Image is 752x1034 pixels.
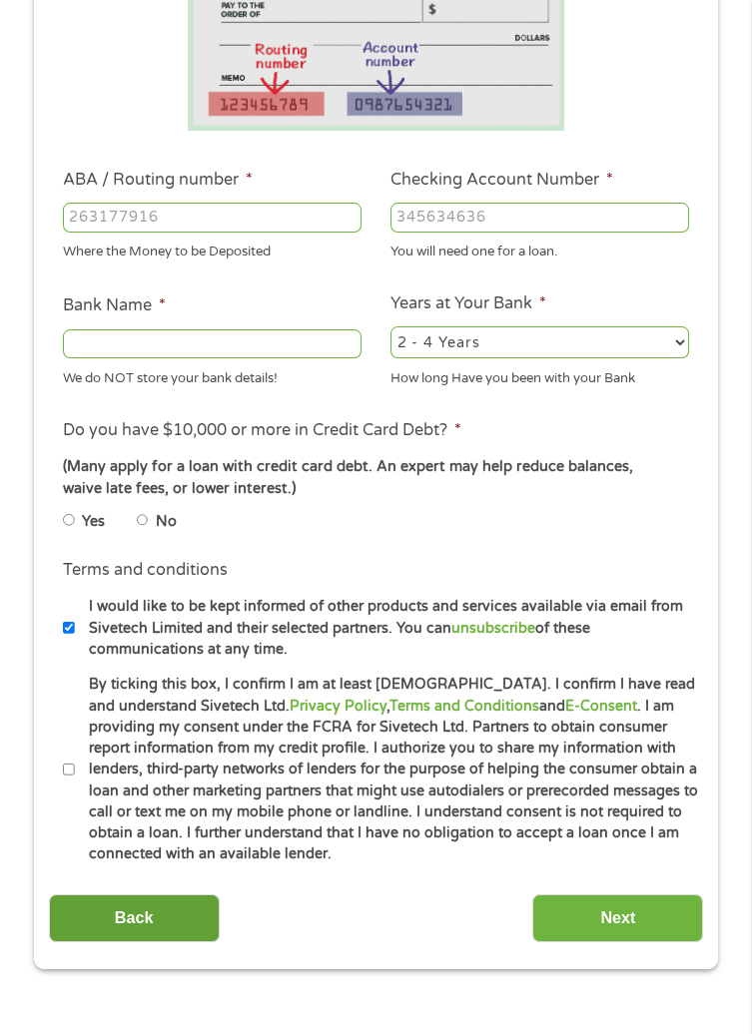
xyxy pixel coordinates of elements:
[290,698,386,715] a: Privacy Policy
[390,362,689,389] div: How long Have you been with your Bank
[390,170,613,191] label: Checking Account Number
[75,596,703,660] label: I would like to be kept informed of other products and services available via email from Sivetech...
[390,293,546,314] label: Years at Your Bank
[63,420,461,441] label: Do you have $10,000 or more in Credit Card Debt?
[389,698,539,715] a: Terms and Conditions
[75,674,703,864] label: By ticking this box, I confirm I am at least [DEMOGRAPHIC_DATA]. I confirm I have read and unders...
[63,170,253,191] label: ABA / Routing number
[63,456,689,499] div: (Many apply for a loan with credit card debt. An expert may help reduce balances, waive late fees...
[565,698,637,715] a: E-Consent
[390,236,689,262] div: You will need one for a loan.
[63,236,362,262] div: Where the Money to be Deposited
[63,295,166,316] label: Bank Name
[82,511,105,533] label: Yes
[532,894,703,943] input: Next
[156,511,177,533] label: No
[49,894,220,943] input: Back
[63,560,228,581] label: Terms and conditions
[390,203,689,233] input: 345634636
[451,620,535,637] a: unsubscribe
[63,203,362,233] input: 263177916
[63,362,362,389] div: We do NOT store your bank details!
